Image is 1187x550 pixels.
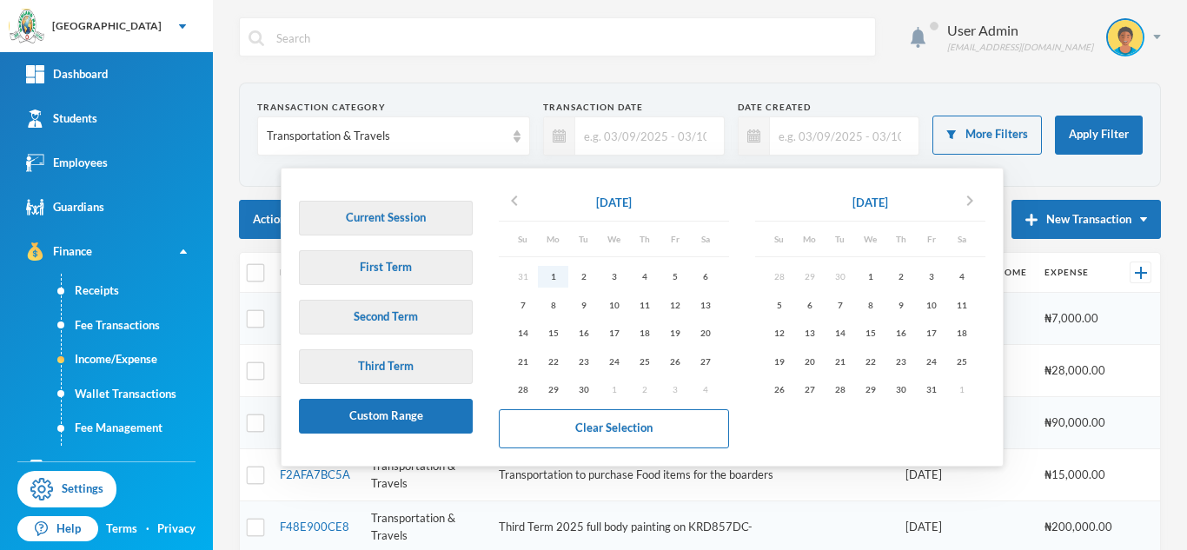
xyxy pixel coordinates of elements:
[946,294,977,315] div: 11
[299,300,473,335] button: Second Term
[26,109,97,128] div: Students
[538,230,568,248] div: Mo
[629,266,660,288] div: 4
[280,520,349,533] a: F48E900CE8
[499,409,729,448] button: Clear Selection
[538,322,568,344] div: 15
[599,230,629,248] div: We
[794,350,825,372] div: 20
[1011,200,1161,239] button: New Transaction
[885,230,916,248] div: Th
[507,322,538,344] div: 14
[1055,116,1143,155] button: Apply Filter
[1135,267,1147,279] img: +
[267,128,505,145] div: Transportation & Travels
[916,230,946,248] div: Fr
[825,322,855,344] div: 14
[855,230,885,248] div: We
[362,449,490,501] td: Transportation & Travels
[764,379,794,401] div: 26
[257,101,530,114] div: Transaction category
[660,350,690,372] div: 26
[504,190,525,211] i: chevron_left
[26,154,108,172] div: Employees
[916,379,946,401] div: 31
[629,230,660,248] div: Th
[239,200,321,239] button: Actions
[946,350,977,372] div: 25
[507,230,538,248] div: Su
[568,350,599,372] div: 23
[885,350,916,372] div: 23
[947,20,1093,41] div: User Admin
[299,349,473,384] button: Third Term
[825,294,855,315] div: 7
[280,467,350,481] a: F2AFA7BC5A
[690,294,720,315] div: 13
[738,101,919,114] div: Date Created
[1036,397,1121,449] td: ₦90,000.00
[946,230,977,248] div: Sa
[62,342,213,377] a: Income/Expense
[764,230,794,248] div: Su
[660,266,690,288] div: 5
[954,189,985,217] button: chevron_right
[825,350,855,372] div: 21
[538,266,568,288] div: 1
[855,294,885,315] div: 8
[855,350,885,372] div: 22
[568,230,599,248] div: Tu
[507,379,538,401] div: 28
[538,379,568,401] div: 29
[26,242,92,261] div: Finance
[299,399,473,434] button: Custom Range
[825,230,855,248] div: Tu
[852,195,888,212] div: [DATE]
[299,250,473,285] button: First Term
[26,198,104,216] div: Guardians
[885,322,916,344] div: 16
[764,350,794,372] div: 19
[690,266,720,288] div: 6
[543,101,725,114] div: Transaction Date
[26,459,96,477] div: Subjects
[629,350,660,372] div: 25
[660,230,690,248] div: Fr
[916,294,946,315] div: 10
[599,266,629,288] div: 3
[106,520,137,538] a: Terms
[62,274,213,308] a: Receipts
[794,230,825,248] div: Mo
[855,379,885,401] div: 29
[897,449,978,501] td: [DATE]
[538,350,568,372] div: 22
[1108,20,1143,55] img: STUDENT
[157,520,196,538] a: Privacy
[490,449,897,501] td: Transportation to purchase Food items for the boarders
[690,230,720,248] div: Sa
[62,411,213,446] a: Fee Management
[629,322,660,344] div: 18
[249,30,264,46] img: search
[770,116,910,156] input: e.g. 03/09/2025 - 03/10/2025
[946,322,977,344] div: 18
[946,266,977,288] div: 4
[599,350,629,372] div: 24
[52,18,162,34] div: [GEOGRAPHIC_DATA]
[947,41,1093,54] div: [EMAIL_ADDRESS][DOMAIN_NAME]
[885,294,916,315] div: 9
[794,322,825,344] div: 13
[690,350,720,372] div: 27
[825,379,855,401] div: 28
[568,266,599,288] div: 2
[62,308,213,343] a: Fee Transactions
[916,350,946,372] div: 24
[62,377,213,412] a: Wallet Transactions
[794,294,825,315] div: 6
[599,294,629,315] div: 10
[1036,345,1121,397] td: ₦28,000.00
[629,294,660,315] div: 11
[26,65,108,83] div: Dashboard
[916,322,946,344] div: 17
[764,322,794,344] div: 12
